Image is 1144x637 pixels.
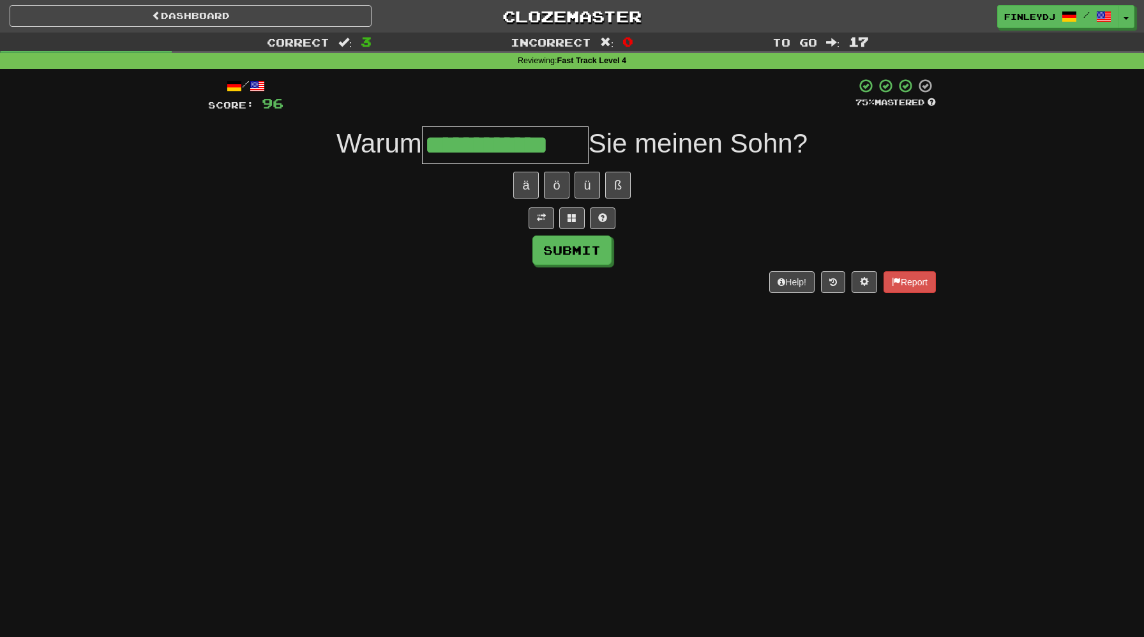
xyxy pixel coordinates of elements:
span: : [826,37,840,48]
span: Sie meinen Sohn? [589,128,808,158]
span: To go [772,36,817,49]
span: / [1083,10,1090,19]
div: Mastered [855,97,936,109]
span: 0 [622,34,633,49]
button: ü [575,172,600,199]
button: ä [513,172,539,199]
span: Score: [208,100,254,110]
a: Dashboard [10,5,372,27]
button: Report [884,271,936,293]
span: Warum [336,128,422,158]
div: / [208,78,283,94]
span: 75 % [855,97,875,107]
button: Switch sentence to multiple choice alt+p [559,207,585,229]
span: Correct [267,36,329,49]
a: finleydj / [997,5,1118,28]
button: Submit [532,236,612,265]
button: Help! [769,271,815,293]
button: ß [605,172,631,199]
span: 96 [262,95,283,111]
span: : [338,37,352,48]
span: finleydj [1004,11,1055,22]
span: Incorrect [511,36,591,49]
span: 17 [848,34,869,49]
button: Round history (alt+y) [821,271,845,293]
a: Clozemaster [391,5,753,27]
button: Single letter hint - you only get 1 per sentence and score half the points! alt+h [590,207,615,229]
strong: Fast Track Level 4 [557,56,627,65]
span: : [600,37,614,48]
span: 3 [361,34,372,49]
button: ö [544,172,569,199]
button: Toggle translation (alt+t) [529,207,554,229]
